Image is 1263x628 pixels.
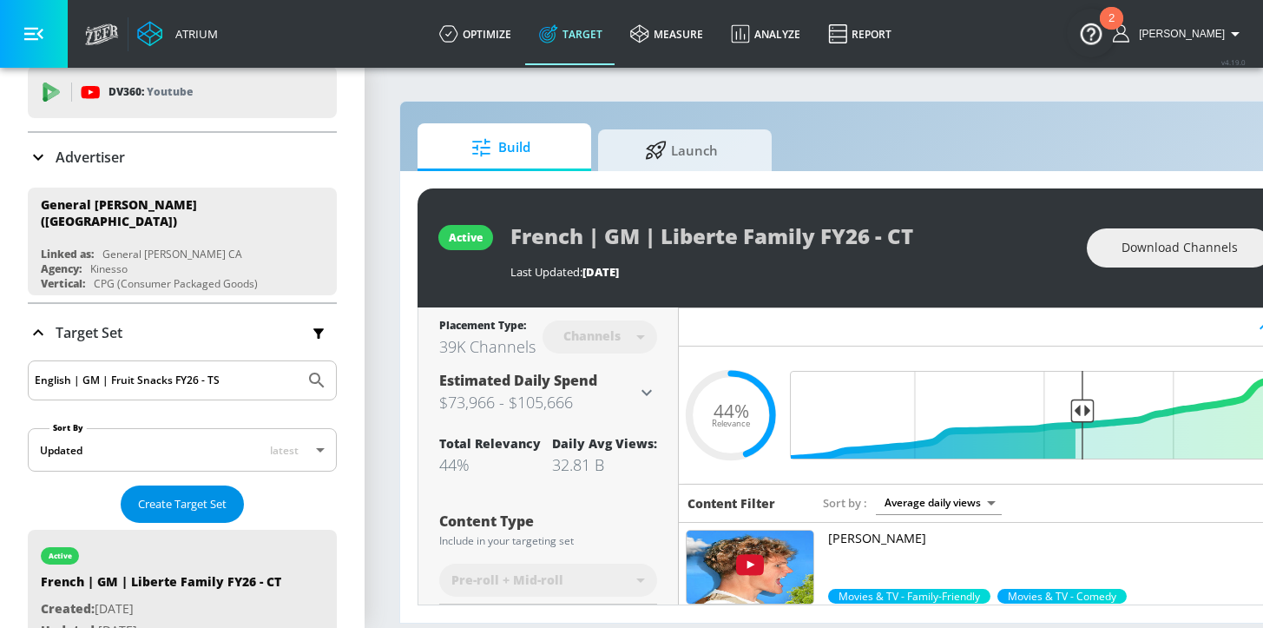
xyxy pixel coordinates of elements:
div: General [PERSON_NAME] ([GEOGRAPHIC_DATA])Linked as:General [PERSON_NAME] CAAgency:KinessoVertical... [28,188,337,295]
div: 44% [439,454,541,475]
div: Target Set [28,304,337,361]
div: Estimated Daily Spend$73,966 - $105,666 [439,371,657,414]
div: Vertical: [41,276,85,291]
a: Target [525,3,616,65]
div: 39K Channels [439,336,536,357]
div: General [PERSON_NAME] CA [102,247,242,261]
p: Target Set [56,323,122,342]
div: Average daily views [876,491,1002,514]
span: login as: renata.fonseca@zefr.com [1132,28,1225,40]
span: 44% [714,401,749,420]
div: Include in your targeting set [439,536,657,546]
button: Submit Search [298,361,336,400]
div: active [449,230,483,245]
div: Linked as: [41,247,94,261]
a: Report [814,3,905,65]
span: [DATE] [582,264,619,280]
a: [PERSON_NAME] [828,530,1260,589]
div: Daily Avg Views: [552,435,657,452]
span: Created: [41,600,95,617]
div: General [PERSON_NAME] ([GEOGRAPHIC_DATA]) [41,196,308,229]
div: Placement Type: [439,318,536,336]
a: optimize [425,3,525,65]
h6: Content Filter [687,495,775,512]
h3: $73,966 - $105,666 [439,390,636,414]
div: DV360: Youtube [28,66,337,118]
div: Total Relevancy [439,435,541,452]
a: measure [616,3,717,65]
span: v 4.19.0 [1221,57,1246,67]
div: Last Updated: [510,264,1069,280]
label: Sort By [49,422,87,433]
p: Advertiser [56,148,125,167]
input: Search by name or Id [35,369,298,392]
span: Relevance [712,420,750,428]
div: Updated [40,443,82,458]
span: latest [270,443,299,458]
a: Analyze [717,3,814,65]
div: French | GM | Liberte Family FY26 - CT [41,573,281,598]
div: 2 [1108,18,1115,41]
div: Agency: [41,261,82,276]
img: UUnmGIkw-KdI0W5siakKPKog [687,531,813,604]
button: [PERSON_NAME] [1113,23,1246,44]
button: Open Resource Center, 2 new notifications [1067,9,1115,57]
div: Content Type [439,514,657,528]
span: Movies & TV - Family-Friendly [828,589,990,604]
span: Sort by [823,495,867,511]
div: CPG (Consumer Packaged Goods) [94,276,258,291]
div: active [49,552,72,560]
span: Create Target Set [138,494,227,514]
p: [DATE] [41,598,281,620]
div: Atrium [168,26,218,42]
div: Advertiser [28,133,337,182]
div: 50.0% [828,589,990,604]
span: Download Channels [1122,237,1238,259]
p: Youtube [147,83,193,101]
span: Launch [615,129,747,171]
button: Create Target Set [121,486,244,523]
p: [PERSON_NAME] [828,530,1260,547]
div: Channels [555,328,629,343]
div: 32.81 B [552,454,657,475]
span: Movies & TV - Comedy [997,589,1127,604]
div: Kinesso [90,261,128,276]
span: Build [435,127,567,169]
div: 50.0% [997,589,1127,604]
a: Atrium [137,21,218,47]
p: DV360: [109,83,193,102]
span: Pre-roll + Mid-roll [451,572,563,589]
span: Estimated Daily Spend [439,371,597,390]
